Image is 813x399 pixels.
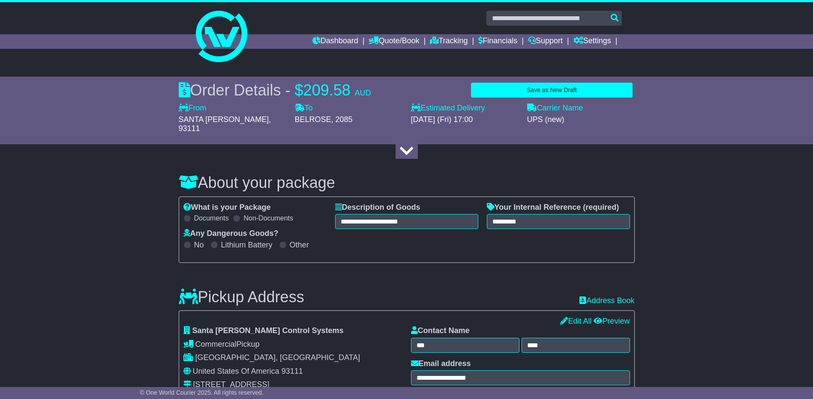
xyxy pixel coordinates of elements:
a: Edit All [560,317,591,325]
div: [STREET_ADDRESS] [193,380,270,390]
label: Documents [194,214,229,222]
span: 93111 [282,367,303,375]
label: Your Internal Reference (required) [487,203,619,212]
div: [DATE] (Fri) 17:00 [411,115,519,125]
span: , 2085 [331,115,353,124]
a: Tracking [430,34,468,49]
a: Settings [573,34,611,49]
a: Financials [478,34,517,49]
label: Email address [411,359,471,369]
span: 209.58 [303,81,351,99]
span: Commercial [195,340,237,348]
label: From [179,104,207,113]
span: , 93111 [179,115,271,133]
a: Quote/Book [369,34,419,49]
label: Contact Name [411,326,470,336]
span: [GEOGRAPHIC_DATA], [GEOGRAPHIC_DATA] [195,353,360,362]
label: What is your Package [183,203,271,212]
label: To [295,104,313,113]
div: Order Details - [179,81,371,99]
span: SANTA [PERSON_NAME] [179,115,269,124]
h3: Pickup Address [179,289,304,306]
a: Preview [594,317,630,325]
a: Address Book [579,296,634,306]
button: Save as New Draft [471,83,632,98]
a: Dashboard [312,34,358,49]
span: AUD [355,89,371,97]
span: $ [295,81,303,99]
span: © One World Courier 2025. All rights reserved. [140,389,264,396]
label: Non-Documents [243,214,293,222]
label: Any Dangerous Goods? [183,229,279,238]
label: Other [290,241,309,250]
span: United States Of America [193,367,279,375]
span: Santa [PERSON_NAME] Control Systems [192,326,344,335]
label: Estimated Delivery [411,104,519,113]
label: No [194,241,204,250]
h3: About your package [179,174,635,191]
a: Support [528,34,563,49]
div: Pickup [183,340,402,349]
label: Carrier Name [527,104,583,113]
div: UPS (new) [527,115,635,125]
label: Lithium Battery [221,241,273,250]
label: Description of Goods [335,203,420,212]
span: BELROSE [295,115,331,124]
